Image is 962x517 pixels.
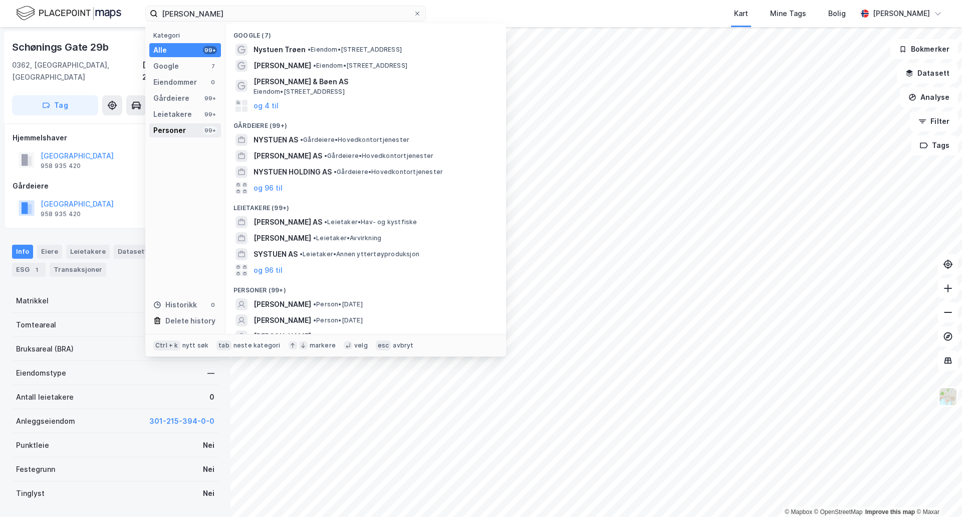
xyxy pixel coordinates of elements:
div: Kategori [153,32,221,39]
div: 0362, [GEOGRAPHIC_DATA], [GEOGRAPHIC_DATA] [12,59,142,83]
input: Søk på adresse, matrikkel, gårdeiere, leietakere eller personer [158,6,413,21]
span: Nystuen Trøen [254,44,306,56]
button: og 96 til [254,182,283,194]
div: 958 935 420 [41,210,81,218]
div: 7 [209,62,217,70]
div: neste kategori [233,341,281,350]
span: NYSTUEN HOLDING AS [254,166,332,178]
span: • [334,168,337,176]
div: 99+ [203,126,217,134]
button: Analyse [900,87,958,107]
div: Nei [203,463,214,475]
span: Gårdeiere • Hovedkontortjenester [324,152,433,160]
div: Tinglyst [16,487,45,499]
span: • [300,250,303,258]
div: Ctrl + k [153,340,180,351]
div: Nei [203,439,214,451]
div: 99+ [203,94,217,102]
div: Personer [153,124,186,136]
div: 0 [209,78,217,86]
div: Eiere [37,245,62,259]
img: Z [938,387,957,406]
button: Bokmerker [890,39,958,59]
span: [PERSON_NAME] [254,298,311,310]
div: Leietakere [153,108,192,120]
span: Leietaker • Avvirkning [313,234,381,242]
div: ESG [12,263,46,277]
span: Gårdeiere • Hovedkontortjenester [334,168,443,176]
div: Transaksjoner [50,263,106,277]
span: • [313,332,316,340]
span: Person • [DATE] [313,316,363,324]
span: • [324,218,327,226]
div: — [207,367,214,379]
div: Tomteareal [16,319,56,331]
span: • [308,46,311,53]
div: Gårdeiere [153,92,189,104]
div: Bruksareal (BRA) [16,343,74,355]
span: • [300,136,303,143]
div: velg [354,341,368,350]
span: • [313,234,316,242]
span: [PERSON_NAME] [254,314,311,326]
div: nytt søk [182,341,209,350]
span: [PERSON_NAME] AS [254,216,322,228]
div: Punktleie [16,439,49,451]
span: [PERSON_NAME] [254,330,311,342]
button: Filter [910,111,958,131]
button: Tags [911,135,958,155]
div: 1 [32,265,42,275]
a: Mapbox [785,508,812,515]
div: avbryt [393,341,413,350]
span: NYSTUEN AS [254,134,298,146]
span: Eiendom • [STREET_ADDRESS] [308,46,402,54]
button: og 96 til [254,264,283,276]
div: tab [216,340,231,351]
span: • [313,62,316,69]
div: Info [12,245,33,259]
div: [GEOGRAPHIC_DATA], 250/9 [142,59,218,83]
span: • [313,300,316,308]
span: Gårdeiere • Hovedkontortjenester [300,136,409,144]
div: Alle [153,44,167,56]
div: Mine Tags [770,8,806,20]
div: Personer (99+) [225,278,506,296]
div: Leietakere [66,245,110,259]
img: logo.f888ab2527a4732fd821a326f86c7f29.svg [16,5,121,22]
div: 958 935 420 [41,162,81,170]
div: Kontrollprogram for chat [912,469,962,517]
div: Google [153,60,179,72]
span: • [313,316,316,324]
div: Antall leietakere [16,391,74,403]
span: • [324,152,327,159]
span: [PERSON_NAME] & Bøen AS [254,76,494,88]
button: Datasett [897,63,958,83]
span: [PERSON_NAME] [254,60,311,72]
span: Person • [DATE] [313,332,363,340]
div: Gårdeiere [13,180,218,192]
div: markere [310,341,336,350]
span: Person • [DATE] [313,300,363,308]
button: Tag [12,95,98,115]
div: Datasett [114,245,151,259]
span: Eiendom • [STREET_ADDRESS] [313,62,407,70]
div: [PERSON_NAME] [873,8,930,20]
div: Delete history [165,315,215,327]
span: SYSTUEN AS [254,248,298,260]
span: Leietaker • Hav- og kystfiske [324,218,417,226]
span: Eiendom • [STREET_ADDRESS] [254,88,345,96]
span: [PERSON_NAME] [254,232,311,244]
div: Schønings Gate 29b [12,39,110,55]
div: Eiendomstype [16,367,66,379]
span: Leietaker • Annen yttertøyproduksjon [300,250,419,258]
div: 99+ [203,46,217,54]
div: Nei [203,487,214,499]
div: Kart [734,8,748,20]
iframe: Chat Widget [912,469,962,517]
a: Improve this map [865,508,915,515]
div: Hjemmelshaver [13,132,218,144]
div: Anleggseiendom [16,415,75,427]
div: Matrikkel [16,295,49,307]
span: [PERSON_NAME] AS [254,150,322,162]
div: 99+ [203,110,217,118]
